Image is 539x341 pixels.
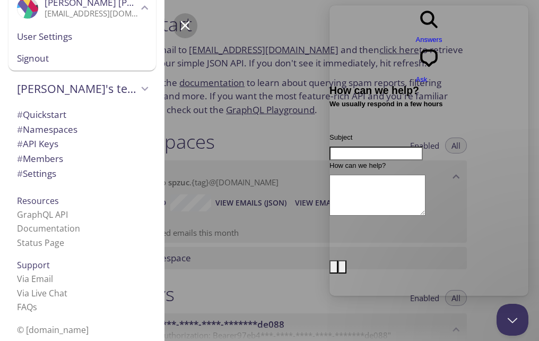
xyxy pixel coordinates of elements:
[17,273,53,285] a: Via Email
[8,107,156,122] div: Quickstart
[8,122,156,137] div: Namespaces
[173,13,197,38] button: Menu
[17,81,138,96] span: [PERSON_NAME]'s team
[17,223,80,234] a: Documentation
[17,108,66,121] span: Quickstart
[17,123,23,135] span: #
[17,152,23,165] span: #
[8,75,156,103] div: Jose's team
[17,259,50,271] span: Support
[8,25,156,48] div: User Settings
[17,237,64,249] a: Status Page
[8,166,156,181] div: Team Settings
[17,301,37,313] a: FAQ
[17,324,89,336] span: © [DOMAIN_NAME]
[8,137,156,151] div: API Keys
[17,195,59,207] span: Resources
[33,301,37,313] span: s
[17,138,58,150] span: API Keys
[17,123,77,135] span: Namespaces
[8,151,156,166] div: Members
[329,5,528,296] iframe: Help Scout Beacon - Live Chat, Contact Form, and Knowledge Base
[17,209,68,220] a: GraphQL API
[17,52,147,65] span: Signout
[17,167,23,180] span: #
[497,304,528,336] iframe: Help Scout Beacon - Close
[17,152,63,165] span: Members
[17,108,23,121] span: #
[8,47,156,71] div: Signout
[45,8,138,19] p: [EMAIL_ADDRESS][DOMAIN_NAME]
[17,167,56,180] span: Settings
[17,30,147,44] span: User Settings
[17,287,67,299] a: Via Live Chat
[17,138,23,150] span: #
